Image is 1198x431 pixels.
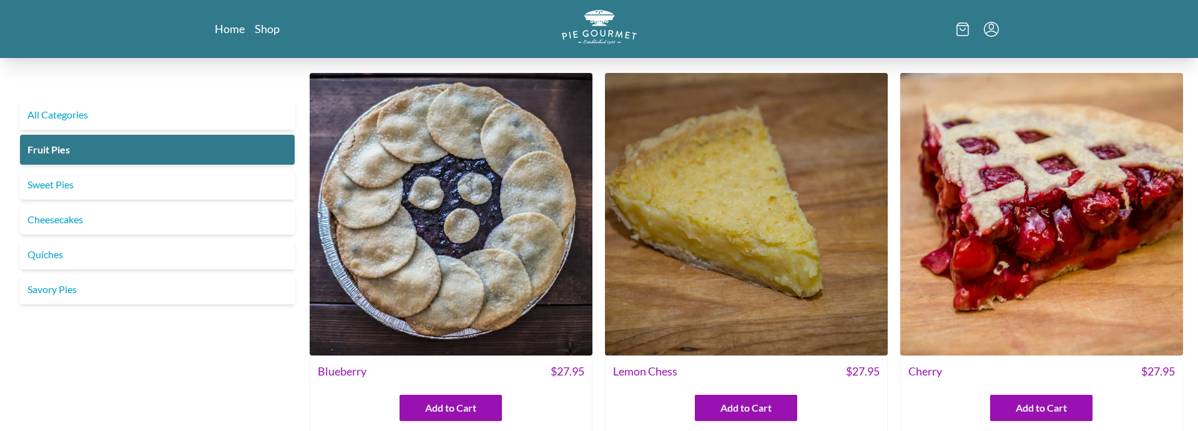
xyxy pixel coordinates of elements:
span: $ 27.95 [1141,363,1175,380]
a: Sweet Pies [20,170,295,200]
a: Logo [562,10,637,48]
a: Fruit Pies [20,135,295,165]
button: Add to Cart [695,395,797,421]
button: Menu [984,22,999,37]
img: Cherry [900,73,1183,356]
a: Shop [255,21,280,36]
a: Quiches [20,240,295,269]
span: Blueberry [318,363,366,380]
span: Add to Cart [720,400,772,415]
button: Add to Cart [990,395,1092,421]
span: Add to Cart [425,400,476,415]
a: Savory Pies [20,274,295,304]
span: Lemon Chess [613,363,677,380]
span: Add to Cart [1016,400,1067,415]
span: Cherry [908,363,942,380]
button: Add to Cart [400,395,502,421]
a: Cheesecakes [20,205,295,235]
a: All Categories [20,100,295,130]
img: Lemon Chess [605,73,888,356]
a: Home [215,21,245,36]
span: $ 27.95 [551,363,584,380]
img: Blueberry [310,73,592,356]
span: $ 27.95 [846,363,880,380]
img: logo [562,10,637,44]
